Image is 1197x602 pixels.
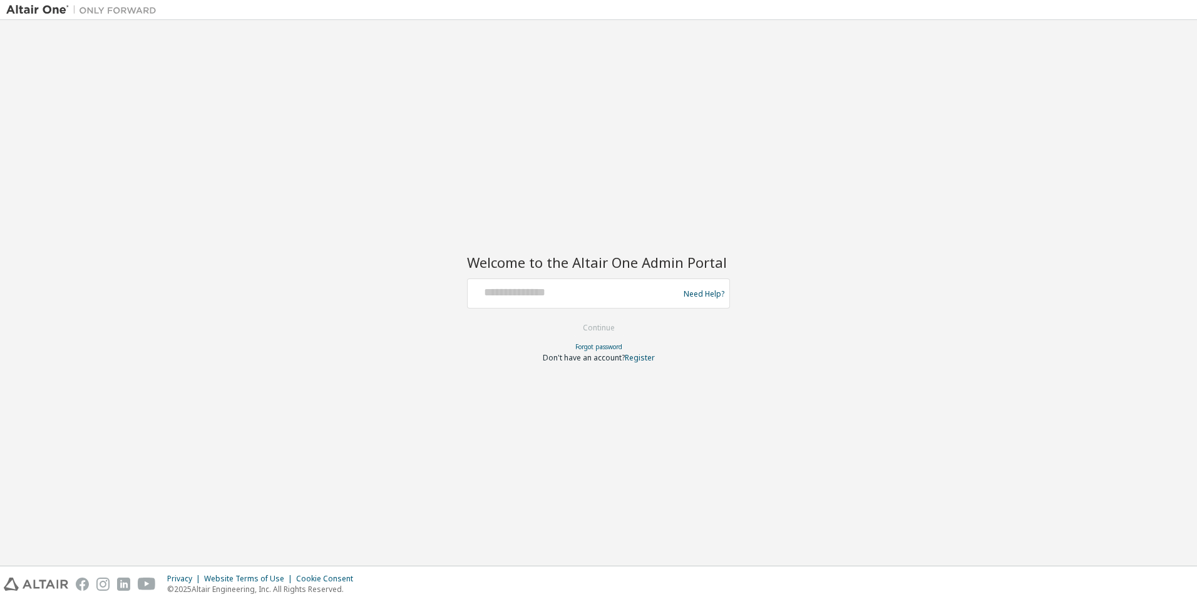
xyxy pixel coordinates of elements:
[76,578,89,591] img: facebook.svg
[167,584,361,594] p: © 2025 Altair Engineering, Inc. All Rights Reserved.
[467,253,730,271] h2: Welcome to the Altair One Admin Portal
[543,352,625,363] span: Don't have an account?
[117,578,130,591] img: linkedin.svg
[4,578,68,591] img: altair_logo.svg
[625,352,655,363] a: Register
[575,342,622,351] a: Forgot password
[96,578,110,591] img: instagram.svg
[204,574,296,584] div: Website Terms of Use
[167,574,204,584] div: Privacy
[6,4,163,16] img: Altair One
[296,574,361,584] div: Cookie Consent
[138,578,156,591] img: youtube.svg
